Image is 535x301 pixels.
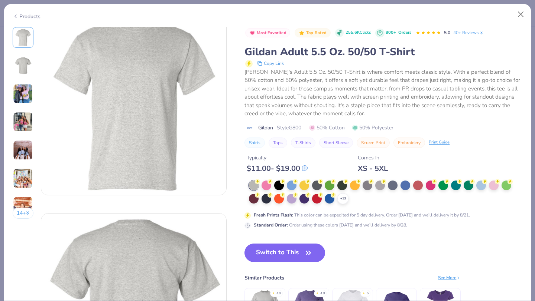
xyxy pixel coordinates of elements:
button: Screen Print [357,138,390,148]
img: User generated content [13,84,33,104]
div: Comes In [358,154,388,162]
div: ★ [316,291,319,294]
div: ★ [272,291,275,294]
div: Products [13,13,40,20]
span: 50% Polyester [352,124,393,132]
div: See More [438,274,461,281]
img: brand logo [244,125,254,131]
img: User generated content [13,196,33,216]
div: Gildan Adult 5.5 Oz. 50/50 T-Shirt [244,45,522,59]
img: Most Favorited sort [249,30,255,36]
div: Print Guide [429,139,450,146]
span: + 13 [340,196,346,201]
img: Front [14,29,32,46]
a: 40+ Reviews [453,29,484,36]
button: Badge Button [295,28,330,38]
div: XS - 5XL [358,164,388,173]
div: Similar Products [244,274,284,282]
strong: Standard Order : [254,222,288,228]
div: 5 [367,291,369,296]
span: 5.0 [444,30,450,36]
span: Most Favorited [257,31,286,35]
span: Orders [398,30,411,35]
div: ★ [362,291,365,294]
div: This color can be expedited for 5 day delivery. Order [DATE] and we’ll delivery it by 8/21. [254,212,470,218]
div: [PERSON_NAME]'s Adult 5.5 Oz. 50/50 T-Shirt is where comfort meets classic style. With a perfect ... [244,68,522,118]
button: Embroidery [393,138,425,148]
button: Close [514,7,528,21]
img: Front [41,10,226,195]
div: 4.9 [276,291,281,296]
button: Badge Button [245,28,290,38]
img: Back [14,57,32,75]
span: Top Rated [306,31,327,35]
img: User generated content [13,168,33,188]
img: Top Rated sort [299,30,305,36]
button: Short Sleeve [319,138,353,148]
span: Gildan [258,124,273,132]
button: T-Shirts [291,138,315,148]
div: 4.8 [320,291,325,296]
img: User generated content [13,140,33,160]
span: 50% Cotton [309,124,345,132]
div: Typically [247,154,308,162]
div: 5.0 Stars [416,27,441,39]
span: Style G800 [277,124,301,132]
span: 255.6K Clicks [346,30,371,36]
div: 800+ [386,30,411,36]
div: Order using these colors [DATE] and we’ll delivery by 8/28. [254,222,407,228]
button: Switch to This [244,244,325,262]
button: Shirts [244,138,265,148]
button: Tops [269,138,287,148]
strong: Fresh Prints Flash : [254,212,293,218]
img: User generated content [13,112,33,132]
button: 14+ [13,208,34,219]
div: $ 11.00 - $ 19.00 [247,164,308,173]
button: copy to clipboard [255,59,286,68]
